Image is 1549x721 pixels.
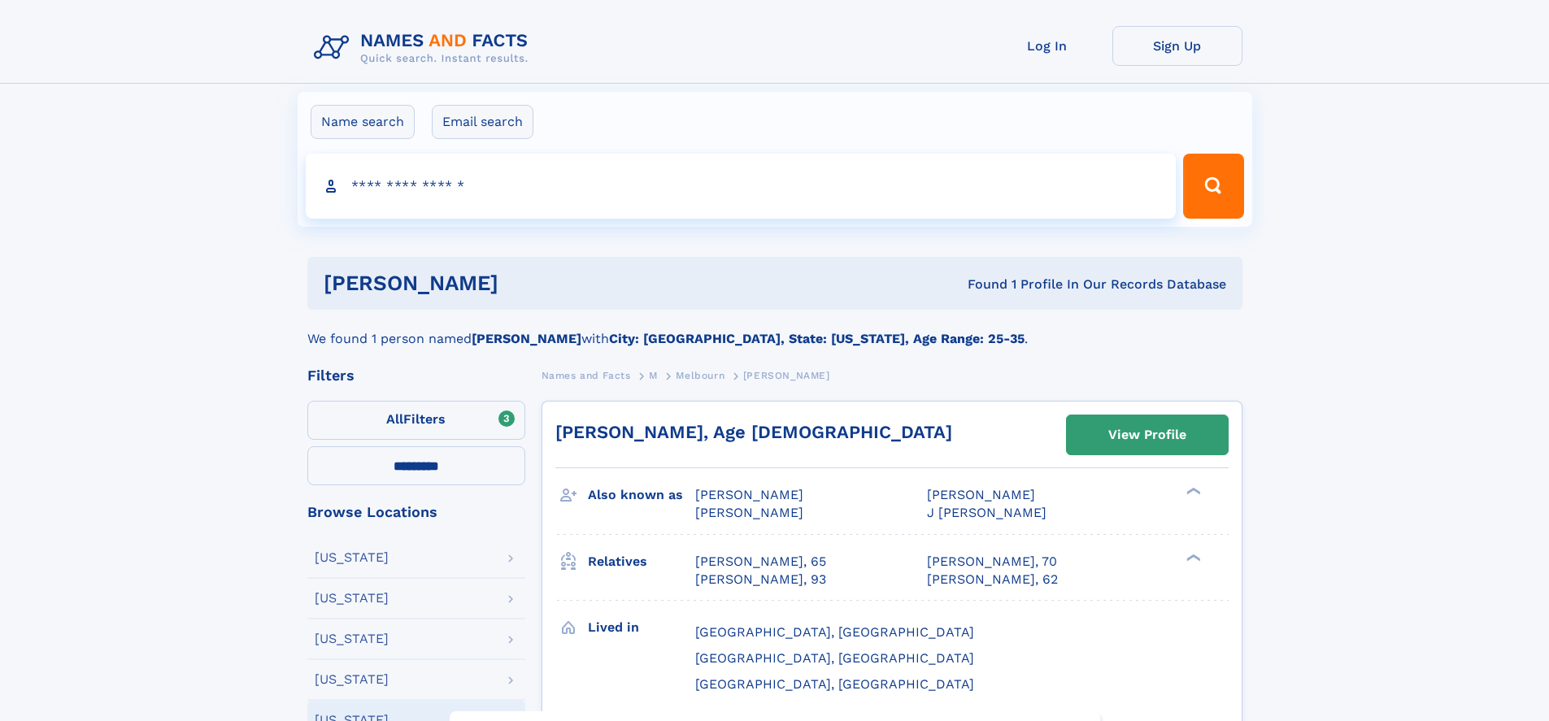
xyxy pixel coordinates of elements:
[927,487,1035,502] span: [PERSON_NAME]
[676,365,724,385] a: Melbourn
[307,401,525,440] label: Filters
[588,481,695,509] h3: Also known as
[324,273,733,293] h1: [PERSON_NAME]
[315,592,389,605] div: [US_STATE]
[1182,486,1202,497] div: ❯
[733,276,1226,293] div: Found 1 Profile In Our Records Database
[315,632,389,645] div: [US_STATE]
[695,487,803,502] span: [PERSON_NAME]
[695,553,826,571] a: [PERSON_NAME], 65
[743,370,830,381] span: [PERSON_NAME]
[472,331,581,346] b: [PERSON_NAME]
[1067,415,1228,454] a: View Profile
[1183,154,1243,219] button: Search Button
[927,505,1046,520] span: J [PERSON_NAME]
[588,614,695,641] h3: Lived in
[1108,416,1186,454] div: View Profile
[695,571,826,589] a: [PERSON_NAME], 93
[386,411,403,427] span: All
[542,365,631,385] a: Names and Facts
[588,548,695,575] h3: Relatives
[695,650,974,666] span: [GEOGRAPHIC_DATA], [GEOGRAPHIC_DATA]
[307,310,1242,349] div: We found 1 person named with .
[311,105,415,139] label: Name search
[927,571,1058,589] a: [PERSON_NAME], 62
[307,505,525,519] div: Browse Locations
[315,673,389,686] div: [US_STATE]
[1182,552,1202,562] div: ❯
[315,551,389,564] div: [US_STATE]
[676,370,724,381] span: Melbourn
[609,331,1025,346] b: City: [GEOGRAPHIC_DATA], State: [US_STATE], Age Range: 25-35
[555,422,952,442] a: [PERSON_NAME], Age [DEMOGRAPHIC_DATA]
[695,624,974,640] span: [GEOGRAPHIC_DATA], [GEOGRAPHIC_DATA]
[649,370,658,381] span: M
[307,26,542,70] img: Logo Names and Facts
[649,365,658,385] a: M
[307,368,525,383] div: Filters
[695,676,974,692] span: [GEOGRAPHIC_DATA], [GEOGRAPHIC_DATA]
[1112,26,1242,66] a: Sign Up
[927,553,1057,571] a: [PERSON_NAME], 70
[306,154,1177,219] input: search input
[695,505,803,520] span: [PERSON_NAME]
[432,105,533,139] label: Email search
[982,26,1112,66] a: Log In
